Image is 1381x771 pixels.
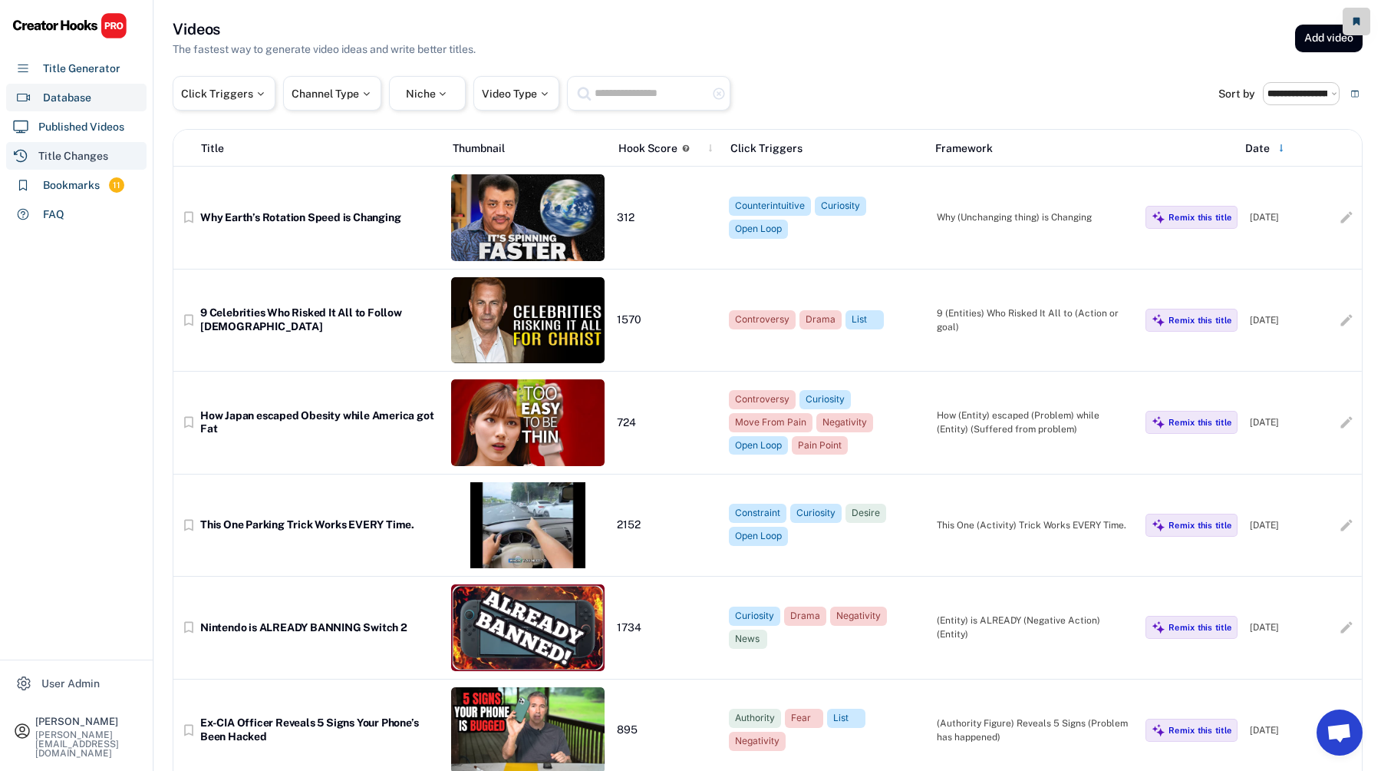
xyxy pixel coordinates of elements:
div: Drama [790,610,820,623]
button: bookmark_border [181,518,196,533]
div: How Japan escaped Obesity while America got Fat [200,409,439,436]
div: 9 Celebrities Who Risked It All to Follow [DEMOGRAPHIC_DATA] [200,306,439,333]
div: Hook Score [618,141,677,157]
div: Bookmarks [43,177,100,194]
img: thumbnail%20%2851%29.jpg [451,379,605,466]
div: Remix this title [1168,212,1231,223]
div: Negativity [836,610,881,623]
div: Framework [935,141,1129,157]
div: Ex-CIA Officer Reveals 5 Signs Your Phone’s Been Hacked [200,716,439,743]
div: (Authority Figure) Reveals 5 Signs (Problem has happened) [937,716,1133,744]
img: MagicMajor%20%28Purple%29.svg [1152,313,1165,327]
div: Remix this title [1168,417,1231,428]
img: CHPRO%20Logo.svg [12,12,127,39]
div: Title Generator [43,61,120,77]
div: Move From Pain [735,416,806,429]
div: FAQ [43,207,64,223]
div: Authority [735,712,775,725]
div: Remix this title [1168,725,1231,736]
img: MagicMajor%20%28Purple%29.svg [1152,210,1165,224]
div: Remix this title [1168,520,1231,531]
button: bookmark_border [181,415,196,430]
div: Open Loop [735,530,782,543]
div: The fastest way to generate video ideas and write better titles. [173,41,476,58]
div: Niche [406,88,450,99]
button: edit [1339,313,1354,328]
div: Drama [806,313,836,326]
img: thumbnail%20%2862%29.jpg [451,174,605,261]
div: 724 [617,416,717,430]
div: Negativity [822,416,867,429]
div: Title [201,141,224,157]
div: Constraint [735,507,780,520]
div: [DATE] [1250,210,1327,224]
div: 2152 [617,518,717,532]
div: Why (Unchanging thing) is Changing [937,210,1133,224]
button: bookmark_border [181,210,196,225]
img: MagicMajor%20%28Purple%29.svg [1152,723,1165,737]
div: How (Entity) escaped (Problem) while (Entity) (Suffered from problem) [937,409,1133,436]
div: List [833,712,859,725]
div: Remix this title [1168,315,1231,326]
div: This One Parking Trick Works EVERY Time. [200,518,439,532]
div: Curiosity [821,200,860,213]
button: bookmark_border [181,723,196,738]
button: bookmark_border [181,313,196,328]
h3: Videos [173,18,220,40]
div: Open Loop [735,223,782,236]
div: 11 [109,179,124,192]
button: edit [1339,415,1354,430]
div: 9 (Entities) Who Risked It All to (Action or goal) [937,306,1133,334]
div: [DATE] [1250,313,1327,327]
div: Fear [791,712,817,725]
div: 895 [617,723,717,737]
div: Pain Point [798,439,842,452]
div: Date [1245,141,1270,157]
div: [DATE] [1250,518,1327,532]
button: bookmark_border [181,620,196,635]
div: (Entity) is ALREADY (Negative Action) (Entity) [937,614,1133,641]
div: Curiosity [806,393,845,406]
div: Thumbnail [453,141,606,157]
div: [PERSON_NAME] [35,716,140,726]
div: Counterintuitive [735,200,805,213]
button: edit [1339,620,1354,635]
button: edit [1339,518,1354,533]
div: List [852,313,878,326]
div: Curiosity [796,507,836,520]
div: Nintendo is ALREADY BANNING Switch 2 [200,621,439,635]
div: Curiosity [735,610,774,623]
div: Controversy [735,313,789,326]
button: highlight_remove [712,87,726,101]
img: MagicMajor%20%28Purple%29.svg [1152,620,1165,634]
div: [PERSON_NAME][EMAIL_ADDRESS][DOMAIN_NAME] [35,730,140,758]
img: thumbnail%20%2869%29.jpg [451,277,605,364]
button: edit [1339,210,1354,225]
div: Published Videos [38,119,124,135]
div: Title Changes [38,148,108,164]
div: 1734 [617,621,717,635]
div: Open Loop [735,439,782,452]
div: Sort by [1218,88,1255,99]
div: Why Earth’s Rotation Speed is Changing [200,211,439,225]
div: Desire [852,507,880,520]
div: Click Triggers [181,88,267,99]
div: 312 [617,211,717,225]
div: User Admin [41,676,100,692]
div: Negativity [735,735,779,748]
img: MagicMajor%20%28Purple%29.svg [1152,415,1165,429]
div: Controversy [735,393,789,406]
div: Click Triggers [730,141,924,157]
div: [DATE] [1250,723,1327,737]
div: News [735,633,761,646]
div: Remix this title [1168,622,1231,633]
